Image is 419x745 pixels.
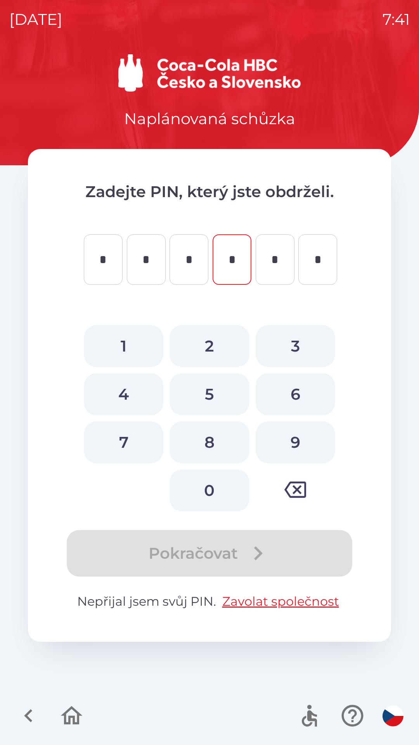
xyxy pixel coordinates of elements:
[170,421,249,463] button: 8
[59,592,360,611] p: Nepřijal jsem svůj PIN.
[256,373,335,415] button: 6
[256,325,335,367] button: 3
[84,421,163,463] button: 7
[170,470,249,511] button: 0
[124,107,295,130] p: Naplánovaná schůzka
[383,8,410,31] p: 7:41
[383,705,403,726] img: cs flag
[28,54,391,92] img: Logo
[84,325,163,367] button: 1
[170,325,249,367] button: 2
[219,592,342,611] button: Zavolat společnost
[170,373,249,415] button: 5
[59,180,360,203] p: Zadejte PIN, který jste obdrželi.
[84,373,163,415] button: 4
[256,421,335,463] button: 9
[9,8,62,31] p: [DATE]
